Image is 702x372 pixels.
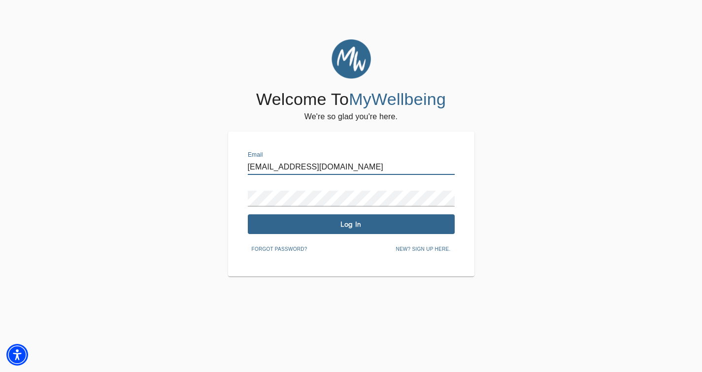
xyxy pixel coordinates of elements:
[248,244,311,252] a: Forgot password?
[392,242,454,257] button: New? Sign up here.
[6,344,28,366] div: Accessibility Menu
[440,195,448,203] img: npw-badge-icon.svg
[440,163,448,171] img: npw-badge-icon.svg
[396,245,450,254] span: New? Sign up here.
[248,152,263,158] label: Email
[248,214,455,234] button: Log In
[252,220,451,229] span: Log In
[248,242,311,257] button: Forgot password?
[256,89,446,110] h4: Welcome To
[304,110,398,124] h6: We're so glad you're here.
[332,39,371,79] img: MyWellbeing
[252,245,307,254] span: Forgot password?
[349,90,446,108] span: MyWellbeing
